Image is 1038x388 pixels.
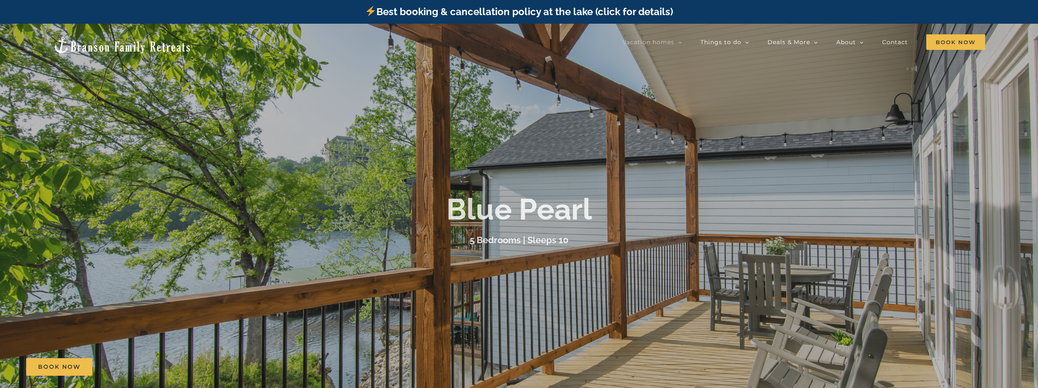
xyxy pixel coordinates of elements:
a: About [836,34,864,50]
span: Things to do [700,39,741,45]
span: Book Now [38,363,81,370]
span: Deals & More [768,39,810,45]
a: Contact [882,34,908,50]
span: Vacation homes [622,39,674,45]
a: Deals & More [768,34,818,50]
img: Branson Family Retreats Logo [53,36,191,54]
b: Blue Pearl [446,192,592,227]
a: Best booking & cancellation policy at the lake (click for details) [365,6,673,18]
span: Contact [882,39,908,45]
img: ⚡️ [366,6,376,16]
span: Book Now [926,34,985,50]
a: Book Now [26,358,92,376]
span: About [836,39,856,45]
a: Things to do [700,34,749,50]
a: Vacation homes [622,34,682,50]
h3: 5 Bedrooms | Sleeps 10 [470,235,569,245]
nav: Main Menu [622,34,985,50]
